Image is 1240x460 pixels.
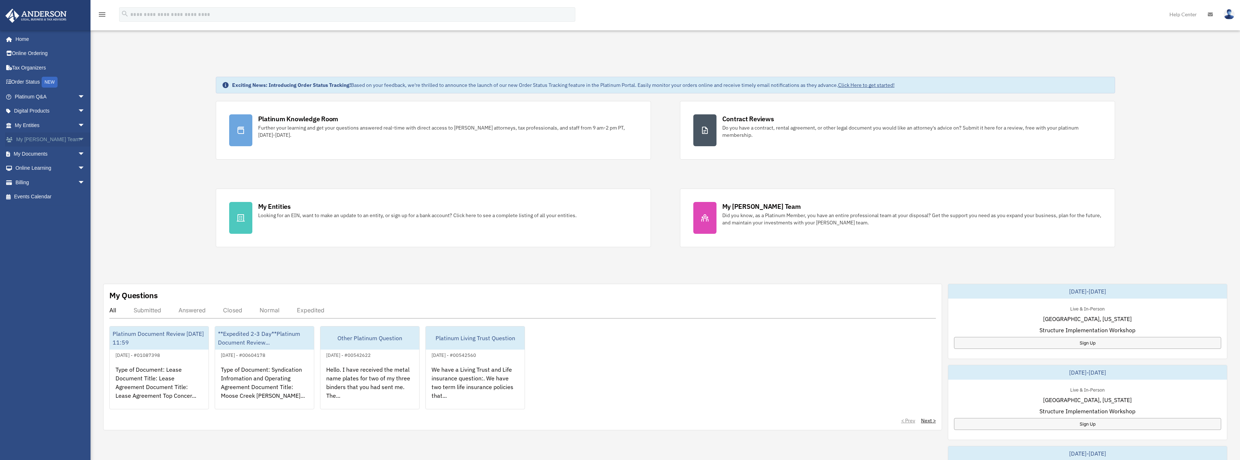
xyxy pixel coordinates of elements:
[5,89,96,104] a: Platinum Q&Aarrow_drop_down
[5,161,96,176] a: Online Learningarrow_drop_down
[5,32,92,46] a: Home
[232,82,351,88] strong: Exciting News: Introducing Order Status Tracking!
[320,351,377,358] div: [DATE] - #00542622
[680,101,1115,160] a: Contract Reviews Do you have a contract, rental agreement, or other legal document you would like...
[5,118,96,132] a: My Entitiesarrow_drop_down
[98,10,106,19] i: menu
[5,75,96,90] a: Order StatusNEW
[178,307,206,314] div: Answered
[954,418,1221,430] a: Sign Up
[216,189,651,247] a: My Entities Looking for an EIN, want to make an update to an entity, or sign up for a bank accoun...
[921,417,936,424] a: Next >
[680,189,1115,247] a: My [PERSON_NAME] Team Did you know, as a Platinum Member, you have an entire professional team at...
[954,337,1221,349] a: Sign Up
[425,326,525,409] a: Platinum Living Trust Question[DATE] - #00542560We have a Living Trust and Life insurance questio...
[78,104,92,119] span: arrow_drop_down
[426,359,525,416] div: We have a Living Trust and Life insurance question:. We have two term life insurance policies tha...
[223,307,242,314] div: Closed
[948,365,1227,380] div: [DATE]-[DATE]
[5,132,96,147] a: My [PERSON_NAME] Teamarrow_drop_down
[215,351,271,358] div: [DATE] - #00604178
[42,77,58,88] div: NEW
[5,147,96,161] a: My Documentsarrow_drop_down
[216,101,651,160] a: Platinum Knowledge Room Further your learning and get your questions answered real-time with dire...
[258,114,339,123] div: Platinum Knowledge Room
[109,307,116,314] div: All
[215,359,314,416] div: Type of Document: Syndication Infromation and Operating Agreement Document Title: Moose Creek [PE...
[121,10,129,18] i: search
[134,307,161,314] div: Submitted
[98,13,106,19] a: menu
[215,326,314,409] a: **Expedited 2-3 Day**Platinum Document Review...[DATE] - #00604178Type of Document: Syndication I...
[1064,385,1110,393] div: Live & In-Person
[1064,304,1110,312] div: Live & In-Person
[260,307,279,314] div: Normal
[5,190,96,204] a: Events Calendar
[1039,326,1135,334] span: Structure Implementation Workshop
[838,82,895,88] a: Click Here to get started!
[5,175,96,190] a: Billingarrow_drop_down
[722,202,801,211] div: My [PERSON_NAME] Team
[1043,315,1132,323] span: [GEOGRAPHIC_DATA], [US_STATE]
[948,284,1227,299] div: [DATE]-[DATE]
[722,114,774,123] div: Contract Reviews
[78,118,92,133] span: arrow_drop_down
[78,175,92,190] span: arrow_drop_down
[5,104,96,118] a: Digital Productsarrow_drop_down
[426,326,525,350] div: Platinum Living Trust Question
[258,124,638,139] div: Further your learning and get your questions answered real-time with direct access to [PERSON_NAM...
[320,326,420,409] a: Other Platinum Question[DATE] - #00542622Hello. I have received the metal name plates for two of ...
[78,147,92,161] span: arrow_drop_down
[258,212,577,219] div: Looking for an EIN, want to make an update to an entity, or sign up for a bank account? Click her...
[78,161,92,176] span: arrow_drop_down
[5,46,96,61] a: Online Ordering
[78,132,92,147] span: arrow_drop_down
[109,290,158,301] div: My Questions
[110,326,209,350] div: Platinum Document Review [DATE] 11:59
[258,202,291,211] div: My Entities
[1224,9,1235,20] img: User Pic
[1043,396,1132,404] span: [GEOGRAPHIC_DATA], [US_STATE]
[426,351,482,358] div: [DATE] - #00542560
[232,81,895,89] div: Based on your feedback, we're thrilled to announce the launch of our new Order Status Tracking fe...
[109,326,209,409] a: Platinum Document Review [DATE] 11:59[DATE] - #01087398Type of Document: Lease Document Title: Le...
[78,89,92,104] span: arrow_drop_down
[320,326,419,350] div: Other Platinum Question
[3,9,69,23] img: Anderson Advisors Platinum Portal
[722,124,1102,139] div: Do you have a contract, rental agreement, or other legal document you would like an attorney's ad...
[215,326,314,350] div: **Expedited 2-3 Day**Platinum Document Review...
[297,307,324,314] div: Expedited
[5,60,96,75] a: Tax Organizers
[110,359,209,416] div: Type of Document: Lease Document Title: Lease Agreement Document Title: Lease Agreement Top Conce...
[1039,407,1135,415] span: Structure Implementation Workshop
[110,351,166,358] div: [DATE] - #01087398
[320,359,419,416] div: Hello. I have received the metal name plates for two of my three binders that you had sent me. Th...
[722,212,1102,226] div: Did you know, as a Platinum Member, you have an entire professional team at your disposal? Get th...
